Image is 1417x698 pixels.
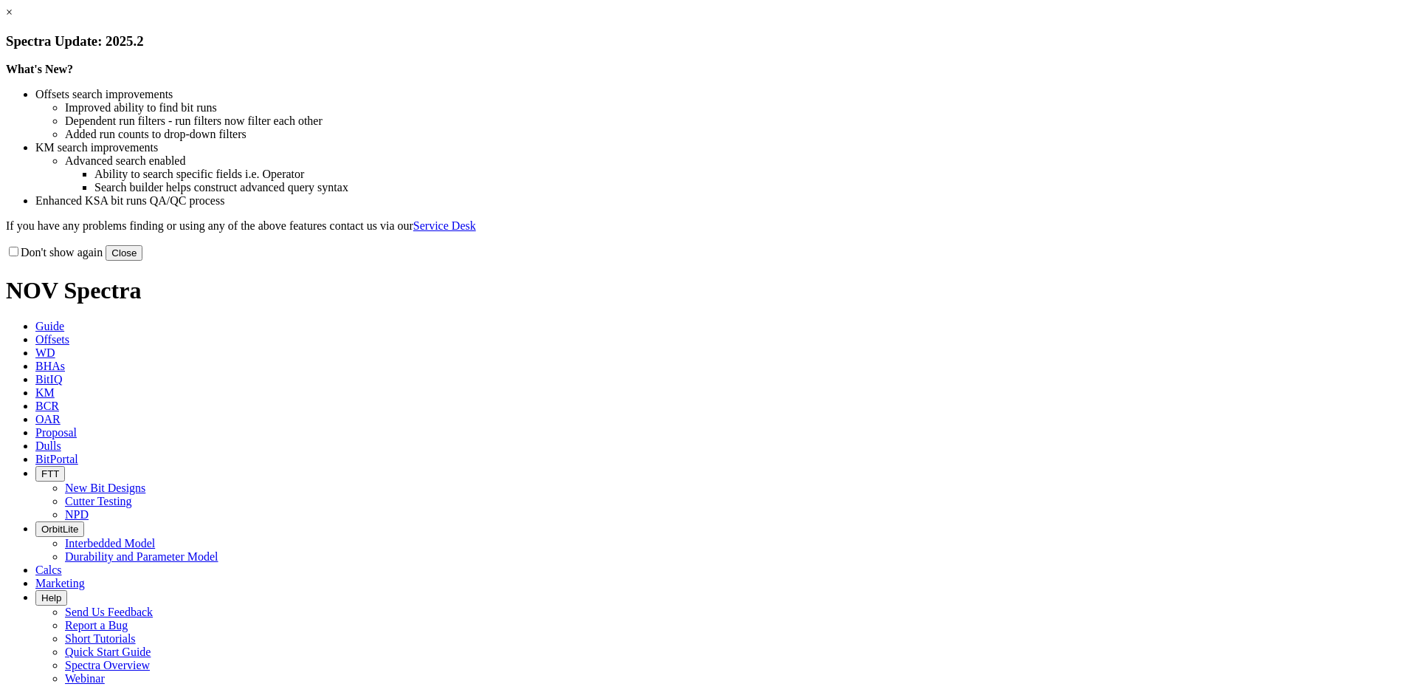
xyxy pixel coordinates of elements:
span: BitPortal [35,453,78,465]
span: Calcs [35,564,62,576]
span: BCR [35,400,59,412]
li: Advanced search enabled [65,154,1411,168]
a: Send Us Feedback [65,606,153,618]
a: Cutter Testing [65,495,132,507]
strong: What's New? [6,63,73,75]
a: Spectra Overview [65,659,150,671]
a: × [6,6,13,18]
a: New Bit Designs [65,482,145,494]
span: WD [35,346,55,359]
span: OAR [35,413,61,425]
a: Report a Bug [65,619,128,632]
a: Interbedded Model [65,537,155,550]
span: Offsets [35,333,69,346]
li: Search builder helps construct advanced query syntax [94,181,1411,194]
h3: Spectra Update: 2025.2 [6,33,1411,49]
label: Don't show again [6,246,103,259]
li: KM search improvements [35,141,1411,154]
li: Improved ability to find bit runs [65,101,1411,114]
a: Short Tutorials [65,632,136,645]
a: Webinar [65,672,105,685]
li: Dependent run filters - run filters now filter each other [65,114,1411,128]
span: BHAs [35,360,65,372]
a: Durability and Parameter Model [65,550,218,563]
span: Help [41,592,61,603]
a: Service Desk [413,219,476,232]
span: OrbitLite [41,524,78,535]
button: Close [106,245,142,261]
input: Don't show again [9,247,18,256]
span: Dulls [35,439,61,452]
h1: NOV Spectra [6,277,1411,304]
span: BitIQ [35,373,62,386]
a: NPD [65,508,89,521]
span: Marketing [35,577,85,589]
li: Enhanced KSA bit runs QA/QC process [35,194,1411,208]
span: KM [35,386,55,399]
li: Ability to search specific fields i.e. Operator [94,168,1411,181]
span: Guide [35,320,64,332]
li: Added run counts to drop-down filters [65,128,1411,141]
li: Offsets search improvements [35,88,1411,101]
span: FTT [41,468,59,479]
p: If you have any problems finding or using any of the above features contact us via our [6,219,1411,233]
span: Proposal [35,426,77,439]
a: Quick Start Guide [65,646,151,658]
